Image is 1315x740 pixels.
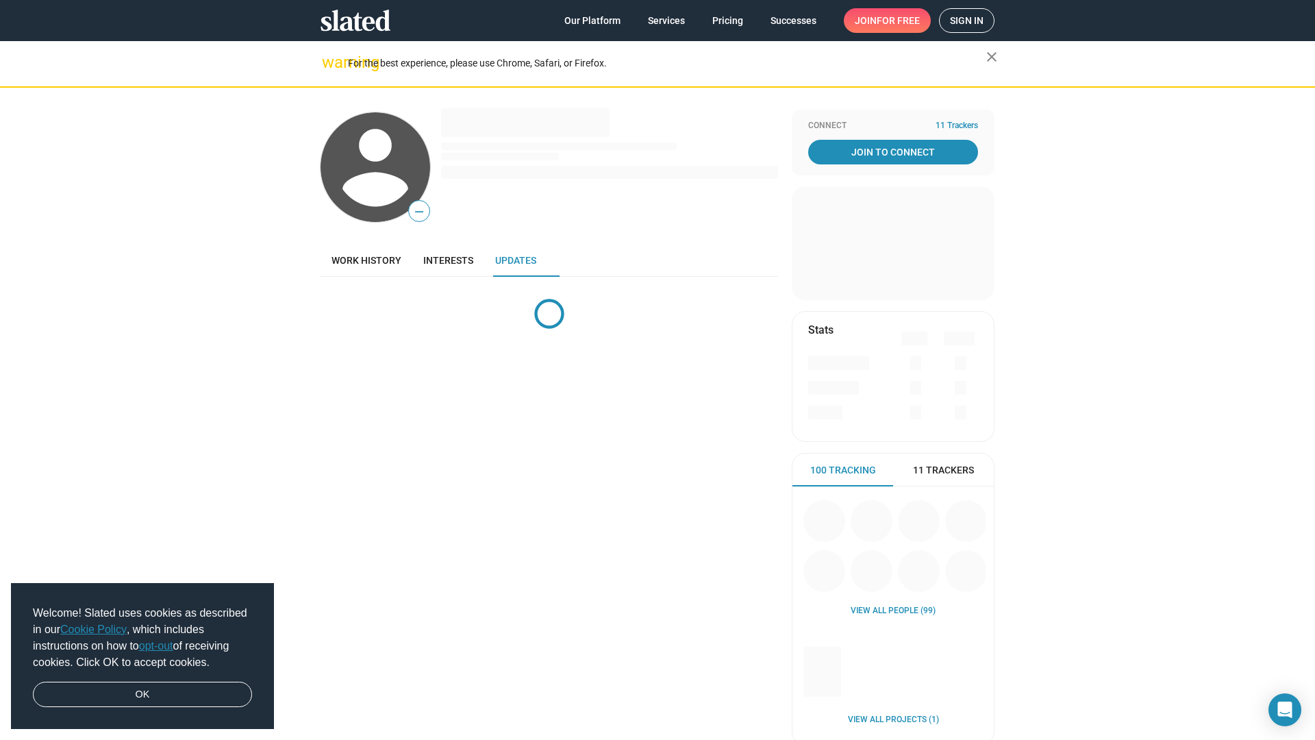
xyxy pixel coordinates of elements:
[409,203,429,221] span: —
[637,8,696,33] a: Services
[808,323,834,337] mat-card-title: Stats
[564,8,621,33] span: Our Platform
[936,121,978,132] span: 11 Trackers
[484,244,547,277] a: Updates
[712,8,743,33] span: Pricing
[139,640,173,652] a: opt-out
[913,464,974,477] span: 11 Trackers
[851,606,936,617] a: View all People (99)
[321,244,412,277] a: Work history
[33,682,252,708] a: dismiss cookie message
[984,49,1000,65] mat-icon: close
[771,8,816,33] span: Successes
[848,715,939,726] a: View all Projects (1)
[33,605,252,671] span: Welcome! Slated uses cookies as described in our , which includes instructions on how to of recei...
[810,464,876,477] span: 100 Tracking
[348,54,986,73] div: For the best experience, please use Chrome, Safari, or Firefox.
[808,121,978,132] div: Connect
[877,8,920,33] span: for free
[939,8,994,33] a: Sign in
[495,255,536,266] span: Updates
[844,8,931,33] a: Joinfor free
[760,8,827,33] a: Successes
[1268,693,1301,726] div: Open Intercom Messenger
[423,255,473,266] span: Interests
[331,255,401,266] span: Work history
[11,583,274,730] div: cookieconsent
[701,8,754,33] a: Pricing
[322,54,338,71] mat-icon: warning
[648,8,685,33] span: Services
[811,140,975,164] span: Join To Connect
[950,9,984,32] span: Sign in
[60,624,127,635] a: Cookie Policy
[412,244,484,277] a: Interests
[808,140,978,164] a: Join To Connect
[855,8,920,33] span: Join
[553,8,631,33] a: Our Platform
